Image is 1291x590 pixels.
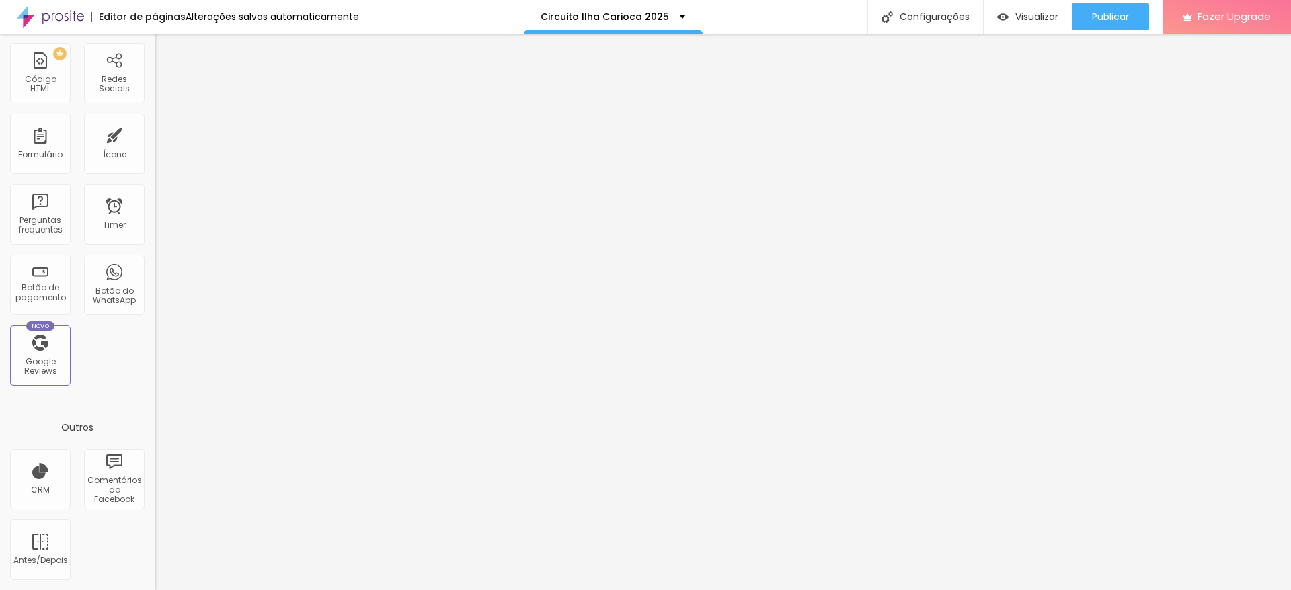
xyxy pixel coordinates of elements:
div: CRM [31,485,50,495]
div: Ícone [103,150,126,159]
button: Publicar [1072,3,1149,30]
div: Formulário [18,150,63,159]
button: Visualizar [984,3,1072,30]
div: Código HTML [13,75,67,94]
div: Alterações salvas automaticamente [186,12,359,22]
span: Visualizar [1015,11,1058,22]
div: Timer [103,220,126,230]
div: Antes/Depois [13,556,67,565]
div: Editor de páginas [91,12,186,22]
div: Botão de pagamento [13,283,67,302]
span: Fazer Upgrade [1198,11,1271,22]
div: Botão do WhatsApp [87,286,141,306]
span: Publicar [1092,11,1129,22]
div: Perguntas frequentes [13,216,67,235]
div: Redes Sociais [87,75,141,94]
img: view-1.svg [997,11,1009,23]
div: Google Reviews [13,357,67,376]
div: Comentários do Facebook [87,476,141,505]
img: Icone [882,11,893,23]
iframe: Editor [155,34,1291,590]
p: Circuito Ilha Carioca 2025 [541,12,669,22]
div: Novo [26,321,55,331]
